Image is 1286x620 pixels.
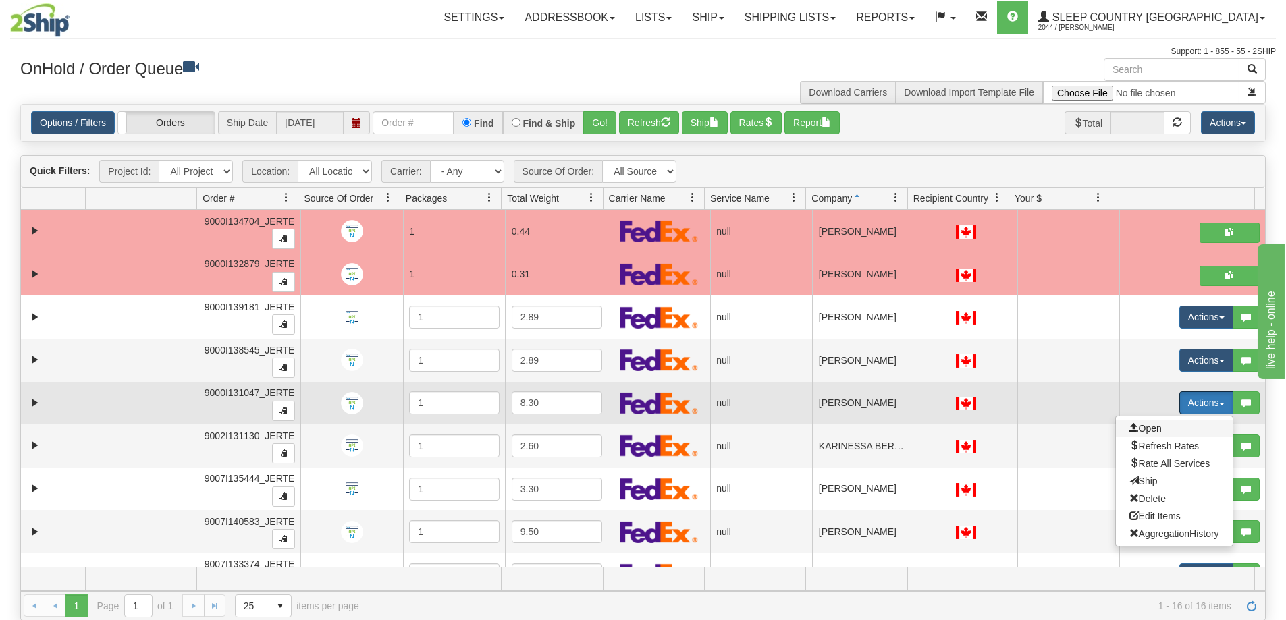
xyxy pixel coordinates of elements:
[205,302,295,312] span: 9000I139181_JERTE
[1179,391,1233,414] button: Actions
[620,349,698,371] img: FedEx Express®
[782,186,805,209] a: Service Name filter column settings
[26,309,43,326] a: Expand
[1129,441,1199,451] span: Refresh Rates
[884,186,907,209] a: Company filter column settings
[620,563,698,586] img: FedEx Express®
[218,111,276,134] span: Ship Date
[682,111,728,134] button: Ship
[812,468,915,511] td: [PERSON_NAME]
[1065,111,1111,134] span: Total
[730,111,782,134] button: Rates
[812,424,915,468] td: KARINESSA BERUBECOMTOIS
[710,192,770,205] span: Service Name
[619,111,679,134] button: Refresh
[812,295,915,339] td: [PERSON_NAME]
[406,192,447,205] span: Packages
[1255,241,1285,378] iframe: chat widget
[580,186,603,209] a: Total Weight filter column settings
[523,119,576,128] label: Find & Ship
[512,226,530,237] span: 0.44
[205,430,295,441] span: 9002I131130_JERTE
[1129,511,1181,522] span: Edit Items
[272,358,295,378] button: Copy to clipboard
[242,160,298,183] span: Location:
[341,220,363,242] img: API
[1201,111,1255,134] button: Actions
[514,160,603,183] span: Source Of Order:
[205,345,295,356] span: 9000I138545_JERTE
[20,58,633,78] h3: OnHold / Order Queue
[846,1,925,34] a: Reports
[99,160,159,183] span: Project Id:
[620,392,698,414] img: FedEx Express®
[956,483,976,497] img: CA
[377,186,400,209] a: Source Of Order filter column settings
[956,440,976,453] img: CA
[956,526,976,539] img: CA
[812,253,915,296] td: [PERSON_NAME]
[710,382,813,425] td: null
[734,1,846,34] a: Shipping lists
[710,553,813,596] td: null
[341,306,363,329] img: API
[507,192,559,205] span: Total Weight
[272,529,295,549] button: Copy to clipboard
[118,112,215,134] label: Orders
[10,3,70,37] img: logo2044.jpg
[272,443,295,463] button: Copy to clipboard
[1043,81,1239,104] input: Import
[710,424,813,468] td: null
[26,480,43,497] a: Expand
[341,392,363,414] img: API
[26,395,43,412] a: Expand
[272,229,295,249] button: Copy to clipboard
[812,553,915,596] td: LIK [PERSON_NAME]
[811,192,852,205] span: Company
[681,186,704,209] a: Carrier Name filter column settings
[26,524,43,540] a: Expand
[1179,349,1233,372] button: Actions
[31,111,115,134] a: Options / Filters
[956,269,976,282] img: CA
[125,595,152,617] input: Page 1
[272,314,295,335] button: Copy to clipboard
[514,1,625,34] a: Addressbook
[26,566,43,583] a: Expand
[1129,476,1158,486] span: Ship
[409,226,414,237] span: 1
[30,164,90,177] label: Quick Filters:
[235,594,359,617] span: items per page
[1038,21,1140,34] span: 2044 / [PERSON_NAME]
[205,216,295,227] span: 9000I134704_JERTE
[812,510,915,553] td: [PERSON_NAME]
[433,1,514,34] a: Settings
[341,434,363,457] img: API
[620,434,698,457] img: FedEx Express®
[1129,528,1219,539] span: AggregationHistory
[1239,58,1266,81] button: Search
[203,192,234,205] span: Order #
[620,306,698,329] img: FedEx Express®
[65,594,87,616] span: Page 1
[956,354,976,368] img: CA
[512,269,530,279] span: 0.31
[620,220,698,242] img: Purolator
[625,1,682,34] a: Lists
[1241,594,1262,616] a: Refresh
[784,111,840,134] button: Report
[26,351,43,368] a: Expand
[710,253,813,296] td: null
[381,160,430,183] span: Carrier:
[378,600,1231,611] span: 1 - 16 of 16 items
[10,46,1276,57] div: Support: 1 - 855 - 55 - 2SHIP
[620,263,698,285] img: Purolator
[205,258,295,269] span: 9000I132879_JERTE
[409,269,414,279] span: 1
[304,192,373,205] span: Source Of Order
[956,397,976,410] img: CA
[812,210,915,253] td: [PERSON_NAME]
[682,1,734,34] a: Ship
[620,521,698,543] img: FedEx Express®
[21,156,1265,188] div: grid toolbar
